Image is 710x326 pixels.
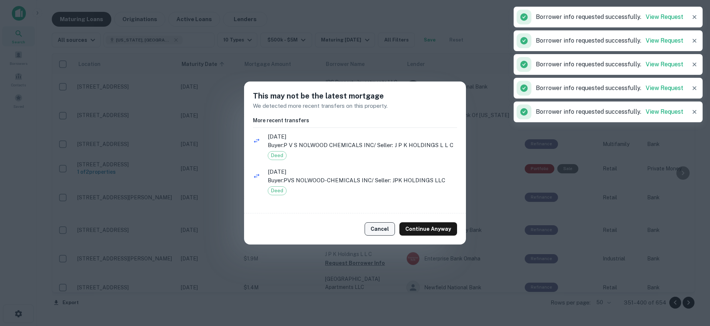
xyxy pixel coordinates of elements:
a: View Request [646,13,683,20]
div: Deed [268,151,287,160]
p: Buyer: P V S NOLWOOD CHEMICALS INC / Seller: J P K HOLDINGS L L C [268,141,457,150]
a: View Request [646,84,683,92]
iframe: Chat Widget [673,267,710,302]
div: Deed [268,186,287,195]
p: Borrower info requested successfully. [536,60,683,69]
span: Deed [268,152,286,159]
p: Borrower info requested successfully. [536,107,683,116]
a: View Request [646,108,683,115]
p: Buyer: PVS NOLWOOD-CHEMICALS INC / Seller: JPK HOLDINGS LLC [268,176,457,185]
span: [DATE] [268,167,457,176]
h6: More recent transfers [253,116,457,124]
span: Deed [268,187,286,194]
button: Continue Anyway [399,222,457,236]
p: Borrower info requested successfully. [536,84,683,93]
button: Cancel [365,222,395,236]
a: View Request [646,61,683,68]
p: We detected more recent transfers on this property. [253,102,457,110]
a: View Request [646,37,683,44]
span: [DATE] [268,132,457,141]
p: Borrower info requested successfully. [536,36,683,45]
p: Borrower info requested successfully. [536,13,683,21]
h5: This may not be the latest mortgage [253,90,457,102]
